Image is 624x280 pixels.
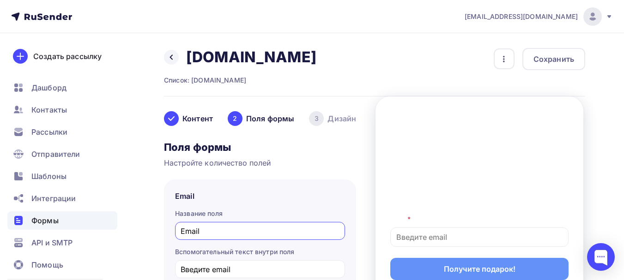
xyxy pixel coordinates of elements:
div: Email [390,214,569,224]
a: [EMAIL_ADDRESS][DOMAIN_NAME] [465,7,613,26]
span: Контакты [31,104,67,115]
span: Шаблоны [31,171,67,182]
span: Помощь [31,259,63,270]
span: API и SMTP [31,237,73,248]
input: Введите email [390,227,569,247]
div: Вспомогательный текст внутри поля [175,247,345,256]
div: Дизайн [309,111,356,126]
div: Email [175,191,194,202]
div: 2 [228,111,242,126]
a: Отправители [7,145,117,163]
span: [EMAIL_ADDRESS][DOMAIN_NAME] [465,12,578,21]
input: Введите email [181,264,340,275]
a: Рассылки [7,123,117,141]
span: Дашборд [31,82,67,93]
div: Сохранить [533,54,574,65]
h3: Поля формы [164,141,356,154]
div: Поля формы [228,111,294,126]
a: Шаблоны [7,167,117,185]
h2: [DOMAIN_NAME] [186,48,316,66]
span: Рассылки [31,126,67,137]
span: Отправители [31,149,80,160]
h3: Присоединяйтесь к нам и получите ПОДАРОК! [390,111,569,137]
a: Формы [7,211,117,230]
div: Создать рассылку [33,51,102,62]
div: 3 [309,111,324,126]
a: Дашборд [7,78,117,97]
button: Получите подарок! [390,258,569,280]
span: Формы [31,215,59,226]
span: Интеграции [31,193,76,204]
div: Список: [DOMAIN_NAME] [164,76,316,85]
a: Контакты [7,101,117,119]
div: Настройте количество полей [164,157,356,168]
div: Контент [164,111,213,126]
div: Название поля [175,209,345,218]
input: Введите текст метки [181,226,340,237]
div: Подробная инструкция по созданию армии поклонников, которые станут главными двигателями вашего би... [390,144,569,200]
